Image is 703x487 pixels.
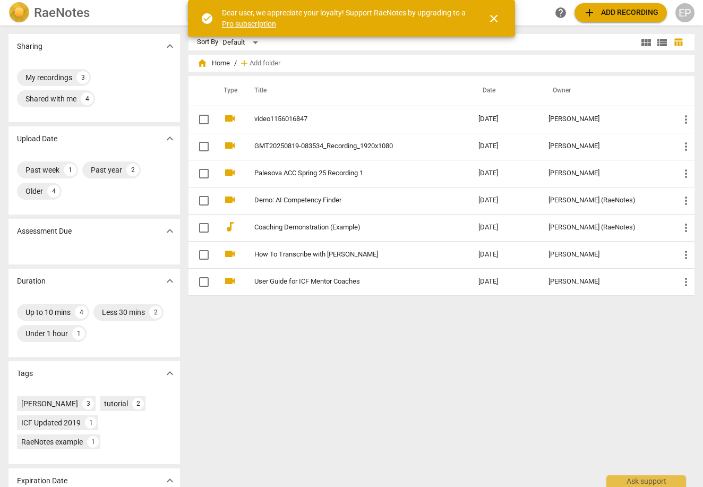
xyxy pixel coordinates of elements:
[17,276,46,287] p: Duration
[162,223,178,239] button: Show more
[17,475,67,486] p: Expiration Date
[548,115,663,123] div: [PERSON_NAME]
[222,34,262,51] div: Default
[224,247,236,260] span: videocam
[548,251,663,259] div: [PERSON_NAME]
[17,368,33,379] p: Tags
[680,249,692,261] span: more_vert
[75,306,88,319] div: 4
[254,251,440,259] a: How To Transcribe with [PERSON_NAME]
[540,76,671,106] th: Owner
[222,20,276,28] a: Pro subscription
[254,224,440,232] a: Coaching Demonstration (Example)
[470,187,539,214] td: [DATE]
[162,365,178,381] button: Show more
[87,436,99,448] div: 1
[640,36,653,49] span: view_module
[224,275,236,287] span: videocam
[583,6,658,19] span: Add recording
[254,142,440,150] a: GMT20250819-083534_Recording_1920x1080
[254,115,440,123] a: video1156016847
[201,12,213,25] span: check_circle
[254,278,440,286] a: User Guide for ICF Mentor Coaches
[656,36,668,49] span: view_list
[222,7,468,29] div: Dear user, we appreciate your loyalty! Support RaeNotes by upgrading to a
[25,307,71,318] div: Up to 10 mins
[162,131,178,147] button: Show more
[197,58,208,69] span: home
[548,142,663,150] div: [PERSON_NAME]
[680,276,692,288] span: more_vert
[224,220,236,233] span: audiotrack
[470,214,539,241] td: [DATE]
[548,169,663,177] div: [PERSON_NAME]
[638,35,654,50] button: Tile view
[548,196,663,204] div: [PERSON_NAME] (RaeNotes)
[21,437,83,447] div: RaeNotes example
[224,166,236,179] span: videocam
[164,225,176,237] span: expand_more
[82,398,94,409] div: 3
[470,106,539,133] td: [DATE]
[470,241,539,268] td: [DATE]
[554,6,567,19] span: help
[675,3,695,22] button: EP
[670,35,686,50] button: Table view
[224,193,236,206] span: videocam
[25,165,59,175] div: Past week
[76,71,89,84] div: 3
[680,221,692,234] span: more_vert
[680,140,692,153] span: more_vert
[21,398,78,409] div: [PERSON_NAME]
[85,417,97,429] div: 1
[164,474,176,487] span: expand_more
[250,59,280,67] span: Add folder
[197,58,230,69] span: Home
[680,167,692,180] span: more_vert
[34,5,90,20] h2: RaeNotes
[548,224,663,232] div: [PERSON_NAME] (RaeNotes)
[470,268,539,295] td: [DATE]
[21,417,81,428] div: ICF Updated 2019
[164,367,176,380] span: expand_more
[25,72,72,83] div: My recordings
[470,133,539,160] td: [DATE]
[25,93,76,104] div: Shared with me
[17,41,42,52] p: Sharing
[254,169,440,177] a: Palesova ACC Spring 25 Recording 1
[149,306,162,319] div: 2
[164,132,176,145] span: expand_more
[654,35,670,50] button: List view
[8,2,30,23] img: Logo
[242,76,470,106] th: Title
[224,139,236,152] span: videocam
[673,37,683,47] span: table_chart
[551,3,570,22] a: Help
[72,327,85,340] div: 1
[25,186,43,196] div: Older
[197,38,218,46] div: Sort By
[102,307,145,318] div: Less 30 mins
[25,328,68,339] div: Under 1 hour
[481,6,507,31] button: Close
[234,59,237,67] span: /
[254,196,440,204] a: Demo: AI Competency Finder
[470,76,539,106] th: Date
[162,273,178,289] button: Show more
[64,164,76,176] div: 1
[126,164,139,176] div: 2
[8,2,178,23] a: LogoRaeNotes
[575,3,667,22] button: Upload
[606,475,686,487] div: Ask support
[164,40,176,53] span: expand_more
[583,6,596,19] span: add
[239,58,250,69] span: add
[17,226,72,237] p: Assessment Due
[91,165,122,175] div: Past year
[81,92,93,105] div: 4
[487,12,500,25] span: close
[17,133,57,144] p: Upload Date
[162,38,178,54] button: Show more
[47,185,60,198] div: 4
